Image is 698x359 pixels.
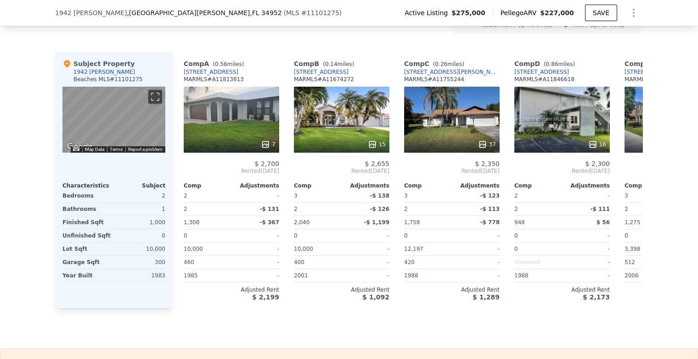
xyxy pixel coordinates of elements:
div: - [343,243,389,255]
div: - [454,269,500,282]
a: [STREET_ADDRESS] [184,68,238,76]
span: 0 [404,232,408,239]
div: Subject [114,182,165,189]
div: Comp [625,182,672,189]
div: Unfinished Sqft [62,229,112,242]
span: 460 [184,259,194,265]
div: Finished Sqft [62,216,112,229]
span: 1,308 [184,219,199,226]
div: 2 [625,203,670,215]
span: ( miles) [429,61,468,67]
div: Characteristics [62,182,114,189]
span: 0 [294,232,298,239]
div: Map [62,87,165,153]
div: Unspecified [514,256,560,269]
span: -$ 1,199 [364,219,389,226]
div: - [233,256,279,269]
div: Year Built [62,269,112,282]
div: 1988 [514,269,560,282]
span: -$ 113 [480,206,500,212]
span: ( miles) [540,61,579,67]
div: Adjusted Rent [404,286,500,293]
span: 1,275 [625,219,640,226]
span: 1,758 [404,219,420,226]
div: Adjustments [231,182,279,189]
span: Rented [DATE] [184,167,279,175]
text: Median Rent / SqFt in 34952 [482,22,552,28]
div: Comp D [514,59,579,68]
button: Keyboard shortcuts [73,147,79,151]
a: Report a problem [128,147,163,152]
div: - [233,243,279,255]
div: 7 [261,140,276,149]
div: MARMLS # A11813813 [184,76,244,83]
span: ( miles) [209,61,248,67]
button: Show Options [625,4,643,22]
span: 2 [184,193,187,199]
span: 2,040 [294,219,310,226]
span: Rented [DATE] [294,167,389,175]
div: 2 [404,203,450,215]
button: Map Data [85,146,104,153]
div: 2 [294,203,340,215]
span: -$ 778 [480,219,500,226]
a: [STREET_ADDRESS] [514,68,569,76]
span: 10,000 [184,246,203,252]
a: [STREET_ADDRESS][PERSON_NAME] [404,68,500,76]
span: Rented [DATE] [514,167,610,175]
div: 2001 [294,269,340,282]
div: 1988 [404,269,450,282]
div: 2 [184,203,230,215]
span: 0 [625,232,628,239]
div: - [564,269,610,282]
div: [STREET_ADDRESS] [294,68,349,76]
div: - [564,189,610,202]
div: 16 [588,140,606,149]
span: 512 [625,259,635,265]
div: Beaches MLS # 11101275 [73,76,142,83]
div: 1 [116,203,165,215]
div: MARMLS # A11755244 [404,76,464,83]
div: Street View [62,87,165,153]
span: MLS [286,9,299,17]
div: - [233,269,279,282]
span: Active Listing [405,8,451,17]
span: -$ 111 [590,206,610,212]
div: Comp A [184,59,248,68]
div: 2 [116,189,165,202]
span: $ 2,655 [365,160,389,167]
span: Rented [DATE] [404,167,500,175]
div: MARMLS # A11846618 [514,76,574,83]
div: 1942 [PERSON_NAME] [73,68,135,76]
span: $ 2,350 [475,160,500,167]
div: MARMLS # A11674272 [294,76,354,83]
div: 15 [368,140,386,149]
span: 3 [294,193,298,199]
span: 3 [404,193,408,199]
a: Open this area in Google Maps (opens a new window) [65,141,95,153]
span: 400 [294,259,304,265]
div: - [343,269,389,282]
span: 0.14 [325,61,338,67]
span: , FL 34952 [250,9,281,17]
div: - [343,256,389,269]
div: Bathrooms [62,203,112,215]
a: [STREET_ADDRESS] [625,68,679,76]
span: 12,197 [404,246,423,252]
span: 420 [404,259,415,265]
span: -$ 367 [259,219,279,226]
span: 1942 [PERSON_NAME] [55,8,127,17]
div: Comp [514,182,562,189]
div: 1985 [184,269,230,282]
div: 37 [478,140,496,149]
div: Adjusted Rent [514,286,610,293]
span: -$ 126 [370,206,389,212]
span: $ 2,199 [252,293,279,301]
span: Pellego ARV [501,8,540,17]
div: 0 [116,229,165,242]
span: 10,000 [294,246,313,252]
div: 300 [116,256,165,269]
span: 2 [514,193,518,199]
